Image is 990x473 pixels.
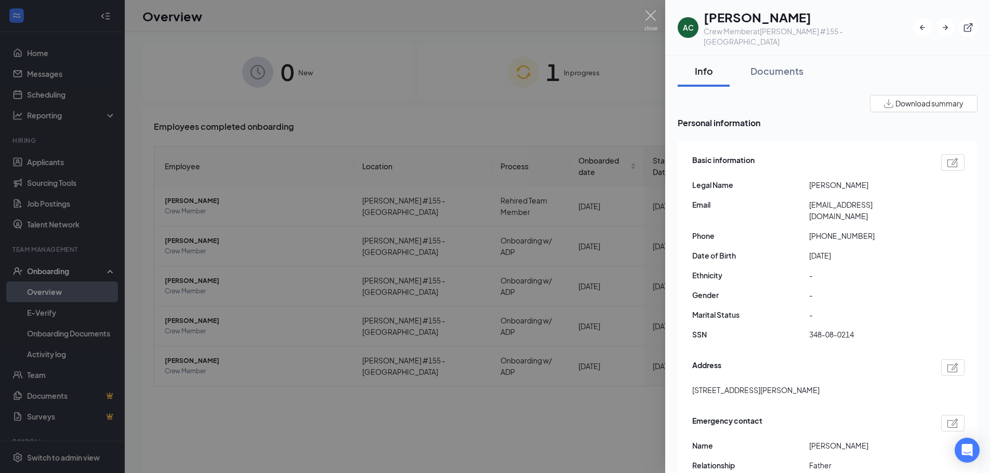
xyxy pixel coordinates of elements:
[692,250,809,261] span: Date of Birth
[809,289,926,301] span: -
[809,309,926,320] span: -
[809,269,926,281] span: -
[692,199,809,210] span: Email
[692,179,809,191] span: Legal Name
[955,438,980,463] div: Open Intercom Messenger
[692,230,809,241] span: Phone
[692,440,809,451] span: Name
[692,309,809,320] span: Marital Status
[678,116,978,129] span: Personal information
[692,359,721,376] span: Address
[917,22,928,33] svg: ArrowLeftNew
[683,22,694,33] div: AC
[688,64,719,77] div: Info
[809,440,926,451] span: [PERSON_NAME]
[692,289,809,301] span: Gender
[704,26,913,47] div: Crew Member at [PERSON_NAME] #155 - [GEOGRAPHIC_DATA]
[750,64,803,77] div: Documents
[809,250,926,261] span: [DATE]
[940,22,951,33] svg: ArrowRight
[704,8,913,26] h1: [PERSON_NAME]
[692,329,809,340] span: SSN
[692,460,809,471] span: Relationship
[809,460,926,471] span: Father
[809,329,926,340] span: 348-08-0214
[809,179,926,191] span: [PERSON_NAME]
[692,154,755,171] span: Basic information
[692,269,809,281] span: Ethnicity
[809,199,926,222] span: [EMAIL_ADDRESS][DOMAIN_NAME]
[963,22,973,33] svg: ExternalLink
[870,95,978,112] button: Download summary
[913,18,932,37] button: ArrowLeftNew
[959,18,978,37] button: ExternalLink
[895,98,963,109] span: Download summary
[809,230,926,241] span: [PHONE_NUMBER]
[936,18,955,37] button: ArrowRight
[692,415,762,431] span: Emergency contact
[692,384,820,396] span: [STREET_ADDRESS][PERSON_NAME]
